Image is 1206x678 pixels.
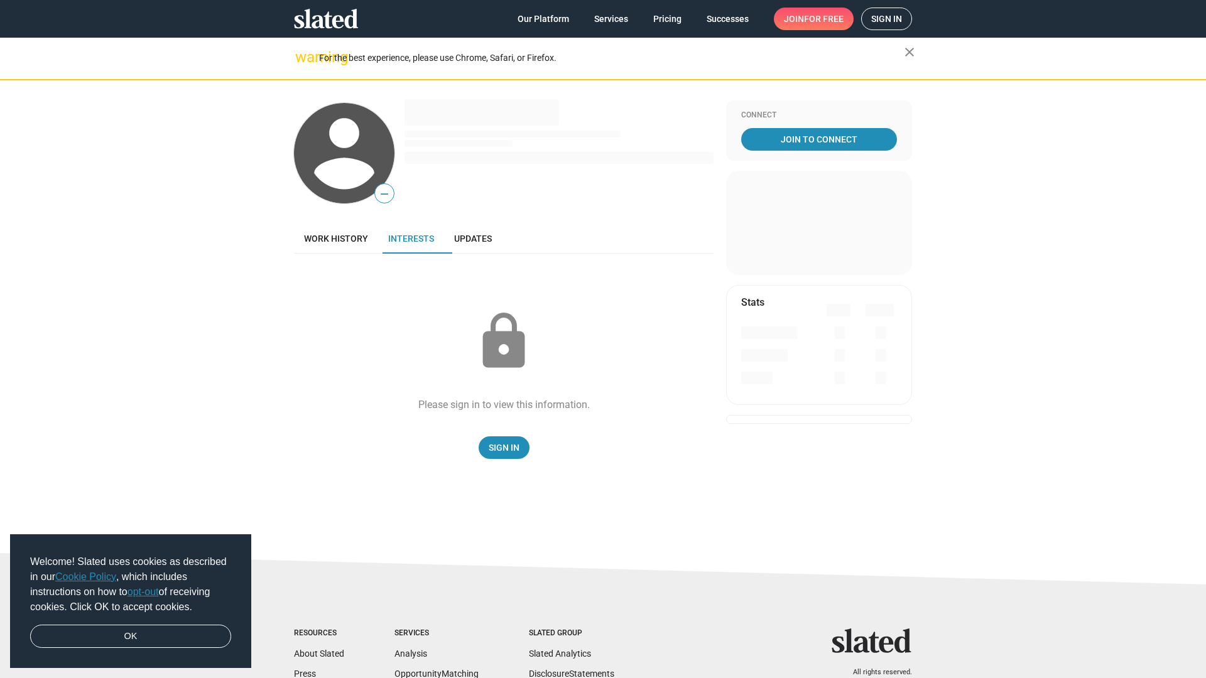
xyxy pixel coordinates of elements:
a: Work history [294,223,378,254]
a: opt-out [128,586,159,597]
span: Updates [454,234,492,244]
a: Analysis [394,648,427,659]
a: Interests [378,223,444,254]
span: Services [594,8,628,30]
span: Join To Connect [744,128,894,151]
a: Services [584,8,638,30]
a: Slated Analytics [529,648,591,659]
span: Sign In [489,436,519,459]
span: Welcome! Slated uses cookies as described in our , which includes instructions on how to of recei... [30,554,231,615]
a: Sign in [861,8,912,30]
div: Please sign in to view this information. [418,398,590,411]
a: Pricing [643,8,692,30]
div: For the best experience, please use Chrome, Safari, or Firefox. [319,50,905,67]
a: Cookie Policy [55,571,116,582]
a: dismiss cookie message [30,625,231,648]
span: for free [804,8,844,30]
span: Sign in [871,8,902,30]
span: Interests [388,234,434,244]
a: Joinfor free [774,8,854,30]
span: — [375,186,394,202]
span: Our Platform [518,8,569,30]
a: Sign In [479,436,530,459]
div: cookieconsent [10,534,251,669]
a: Join To Connect [741,128,897,151]
div: Slated Group [529,628,614,638]
mat-icon: warning [295,50,310,65]
a: Updates [444,223,502,254]
a: Successes [697,8,759,30]
span: Successes [707,8,749,30]
mat-card-title: Stats [741,296,764,309]
div: Services [394,628,479,638]
span: Join [784,8,844,30]
mat-icon: close [902,45,917,60]
a: About Slated [294,648,344,659]
div: Connect [741,110,897,121]
span: Pricing [653,8,682,30]
div: Resources [294,628,344,638]
a: Our Platform [508,8,579,30]
span: Work history [304,234,368,244]
mat-icon: lock [472,310,535,373]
